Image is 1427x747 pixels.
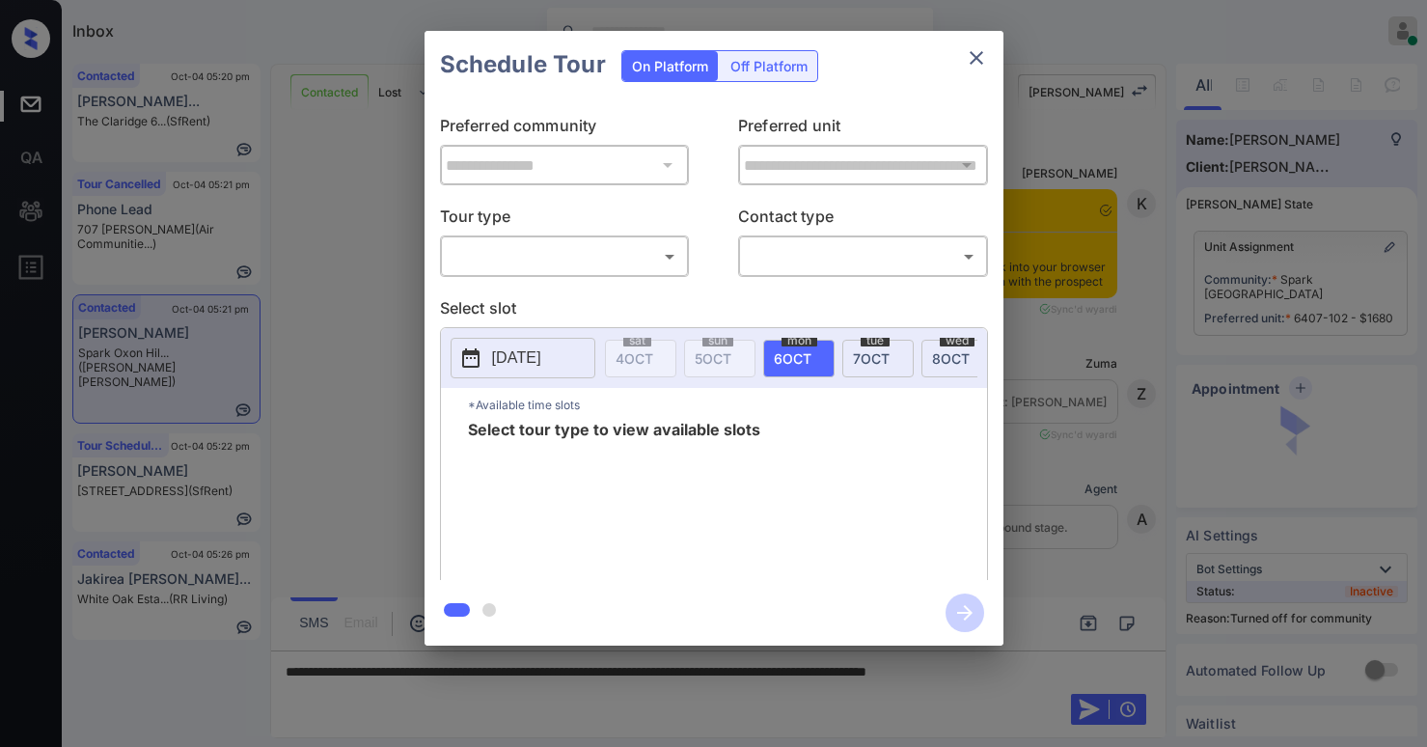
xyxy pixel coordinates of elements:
h2: Schedule Tour [425,31,621,98]
p: Tour type [440,205,690,235]
span: 6 OCT [774,350,811,367]
div: date-select [921,340,993,377]
p: *Available time slots [468,388,987,422]
div: date-select [842,340,914,377]
div: date-select [763,340,835,377]
div: On Platform [622,51,718,81]
div: Off Platform [721,51,817,81]
span: mon [782,335,817,346]
span: 8 OCT [932,350,970,367]
button: [DATE] [451,338,595,378]
p: Select slot [440,296,988,327]
p: Preferred community [440,114,690,145]
span: 7 OCT [853,350,890,367]
span: Select tour type to view available slots [468,422,760,576]
p: Contact type [738,205,988,235]
button: close [957,39,996,77]
span: tue [861,335,890,346]
p: [DATE] [492,346,541,370]
span: wed [940,335,974,346]
p: Preferred unit [738,114,988,145]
